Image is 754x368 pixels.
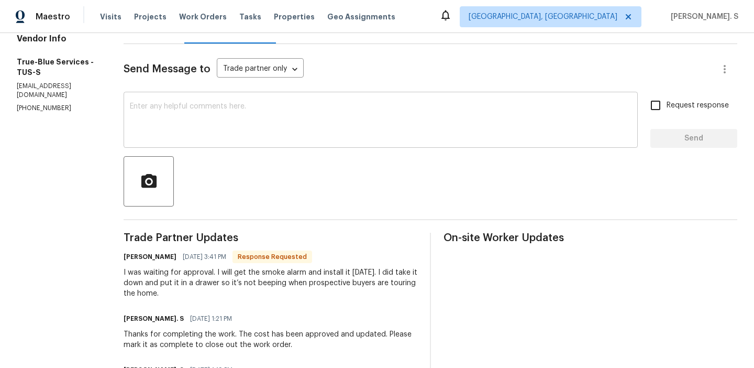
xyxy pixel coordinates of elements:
span: On-site Worker Updates [443,233,737,243]
span: [PERSON_NAME]. S [667,12,738,22]
span: [DATE] 3:41 PM [183,252,226,262]
span: Response Requested [234,252,311,262]
span: Tasks [239,13,261,20]
span: Projects [134,12,167,22]
span: Visits [100,12,121,22]
span: [GEOGRAPHIC_DATA], [GEOGRAPHIC_DATA] [469,12,617,22]
span: Work Orders [179,12,227,22]
span: Request response [667,100,729,111]
span: Geo Assignments [327,12,395,22]
p: [PHONE_NUMBER] [17,104,98,113]
span: Properties [274,12,315,22]
span: Send Message to [124,64,210,74]
h6: [PERSON_NAME] [124,252,176,262]
span: Trade Partner Updates [124,233,417,243]
div: I was waiting for approval. I will get the smoke alarm and install it [DATE]. I did take it down ... [124,267,417,299]
span: [DATE] 1:21 PM [190,313,232,324]
div: Thanks for completing the work. The cost has been approved and updated. Please mark it as complet... [124,329,417,350]
h5: True-Blue Services - TUS-S [17,57,98,78]
h4: Vendor Info [17,34,98,44]
div: Trade partner only [217,61,304,78]
p: [EMAIL_ADDRESS][DOMAIN_NAME] [17,82,98,100]
h6: [PERSON_NAME]. S [124,313,184,324]
span: Maestro [36,12,70,22]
